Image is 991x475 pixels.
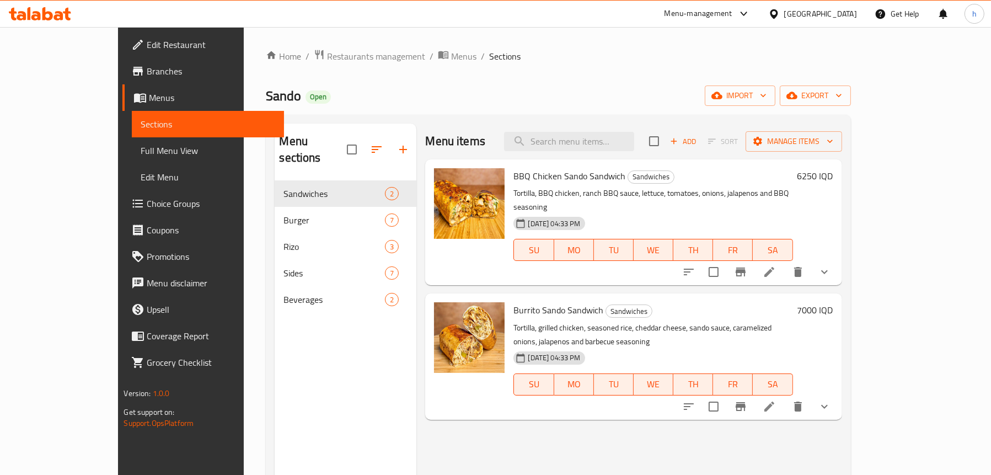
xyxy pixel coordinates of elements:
button: TU [594,239,634,261]
span: Get support on: [124,405,174,419]
p: Tortilla, grilled chicken, seasoned rice, cheddar cheese, sando sauce, caramelized onions, jalape... [513,321,792,349]
a: Coverage Report [122,323,283,349]
span: Promotions [147,250,275,263]
button: WE [634,239,673,261]
span: TU [598,376,629,392]
button: import [705,86,775,106]
a: Branches [122,58,283,84]
div: Burger [283,214,385,227]
span: export [789,89,842,103]
span: Sandwiches [283,187,385,200]
a: Edit menu item [763,400,776,413]
img: BBQ Chicken Sando Sandwich [434,168,505,239]
span: SA [757,376,788,392]
span: Menu disclaimer [147,276,275,290]
div: Rizo3 [275,233,416,260]
li: / [306,50,309,63]
span: 3 [385,242,398,252]
button: delete [785,393,811,420]
div: items [385,240,399,253]
div: items [385,293,399,306]
span: Select to update [702,260,725,284]
span: Edit Restaurant [147,38,275,51]
span: Branches [147,65,275,78]
span: 7 [385,215,398,226]
h6: 7000 IQD [797,302,833,318]
div: Sandwiches [628,170,674,184]
span: Coverage Report [147,329,275,343]
div: Sandwiches2 [275,180,416,207]
img: Burrito Sando Sandwich [434,302,505,373]
span: h [972,8,977,20]
div: Sandwiches [606,305,652,318]
span: Manage items [754,135,833,148]
button: TH [673,373,713,396]
a: Edit Menu [132,164,283,190]
span: [DATE] 04:33 PM [523,353,585,363]
a: Edit Restaurant [122,31,283,58]
span: TH [678,376,709,392]
button: SU [513,373,554,396]
a: Upsell [122,296,283,323]
button: Add section [390,136,416,163]
span: Rizo [283,240,385,253]
span: WE [638,376,669,392]
span: Full Menu View [141,144,275,157]
span: Menus [149,91,275,104]
a: Sections [132,111,283,137]
button: show more [811,393,838,420]
span: Menus [451,50,476,63]
span: import [714,89,767,103]
a: Restaurants management [314,49,425,63]
span: 2 [385,189,398,199]
span: SU [518,242,549,258]
a: Menus [438,49,476,63]
a: Choice Groups [122,190,283,217]
a: Full Menu View [132,137,283,164]
div: Menu-management [665,7,732,20]
span: Beverages [283,293,385,306]
div: Beverages2 [275,286,416,313]
nav: Menu sections [275,176,416,317]
span: 7 [385,268,398,279]
div: Sides [283,266,385,280]
span: Sort sections [363,136,390,163]
input: search [504,132,634,151]
button: SA [753,239,792,261]
span: SU [518,376,549,392]
button: WE [634,373,673,396]
button: FR [713,239,753,261]
button: sort-choices [676,393,702,420]
button: MO [554,373,594,396]
li: / [430,50,433,63]
span: Grocery Checklist [147,356,275,369]
span: BBQ Chicken Sando Sandwich [513,168,625,184]
button: Manage items [746,131,842,152]
p: Tortilla, BBQ chicken, ranch BBQ sauce, lettuce, tomatoes, onions, jalapenos and BBQ seasoning [513,186,792,214]
span: Select to update [702,395,725,418]
a: Support.OpsPlatform [124,416,194,430]
span: TU [598,242,629,258]
span: TH [678,242,709,258]
div: [GEOGRAPHIC_DATA] [784,8,857,20]
span: Select section first [701,133,746,150]
h2: Menu sections [279,133,347,166]
svg: Show Choices [818,400,831,413]
span: [DATE] 04:33 PM [523,218,585,229]
span: Sandwiches [606,305,652,318]
button: export [780,86,851,106]
span: SA [757,242,788,258]
div: Sides7 [275,260,416,286]
nav: breadcrumb [266,49,850,63]
a: Promotions [122,243,283,270]
span: Burrito Sando Sandwich [513,302,603,318]
button: delete [785,259,811,285]
a: Menus [122,84,283,111]
span: Open [306,92,331,102]
a: Edit menu item [763,265,776,279]
span: Coupons [147,223,275,237]
span: FR [717,376,748,392]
